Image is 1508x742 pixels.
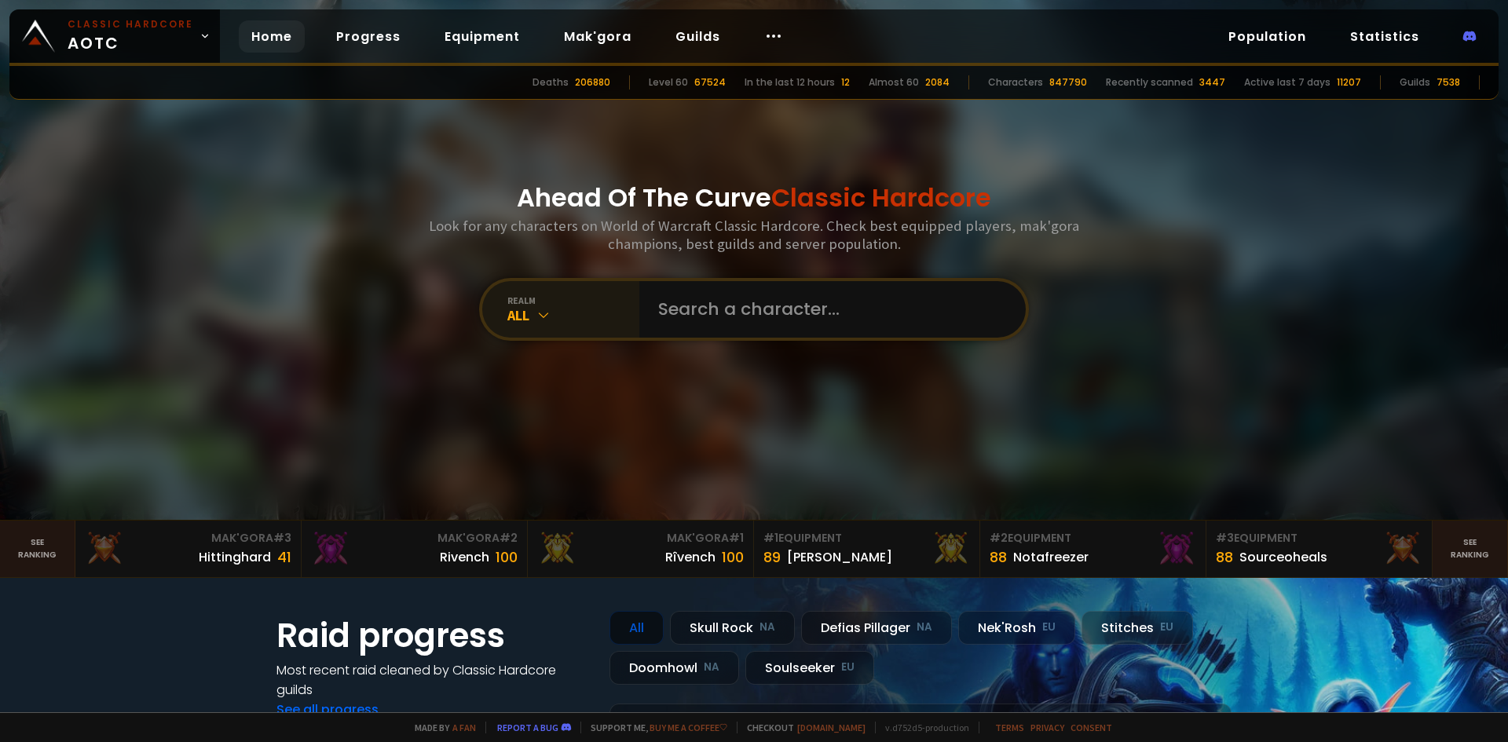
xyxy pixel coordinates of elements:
[277,546,291,568] div: 41
[801,611,952,645] div: Defias Pillager
[551,20,644,53] a: Mak'gora
[528,521,754,577] a: Mak'Gora#1Rîvench100
[925,75,950,90] div: 2084
[722,546,744,568] div: 100
[533,75,569,90] div: Deaths
[694,75,726,90] div: 67524
[917,620,932,635] small: NA
[85,530,291,546] div: Mak'Gora
[763,546,781,568] div: 89
[670,611,795,645] div: Skull Rock
[537,530,744,546] div: Mak'Gora
[841,75,850,90] div: 12
[649,281,1007,338] input: Search a character...
[1071,722,1112,733] a: Consent
[1216,530,1422,546] div: Equipment
[759,620,775,635] small: NA
[1013,547,1089,567] div: Notafreezer
[1160,620,1173,635] small: EU
[423,217,1085,253] h3: Look for any characters on World of Warcraft Classic Hardcore. Check best equipped players, mak'g...
[649,75,688,90] div: Level 60
[497,722,558,733] a: Report a bug
[1338,20,1432,53] a: Statistics
[496,546,518,568] div: 100
[763,530,778,546] span: # 1
[650,722,727,733] a: Buy me a coffee
[75,521,302,577] a: Mak'Gora#3Hittinghard41
[517,179,991,217] h1: Ahead Of The Curve
[990,530,1196,546] div: Equipment
[1206,521,1433,577] a: #3Equipment88Sourceoheals
[980,521,1206,577] a: #2Equipment88Notafreezer
[575,75,610,90] div: 206880
[1244,75,1330,90] div: Active last 7 days
[1030,722,1064,733] a: Privacy
[663,20,733,53] a: Guilds
[580,722,727,733] span: Support me,
[1082,611,1193,645] div: Stitches
[737,722,866,733] span: Checkout
[995,722,1024,733] a: Terms
[1216,530,1234,546] span: # 3
[302,521,528,577] a: Mak'Gora#2Rivench100
[958,611,1075,645] div: Nek'Rosh
[1239,547,1327,567] div: Sourceoheals
[405,722,476,733] span: Made by
[276,660,591,700] h4: Most recent raid cleaned by Classic Hardcore guilds
[1400,75,1430,90] div: Guilds
[704,660,719,675] small: NA
[432,20,533,53] a: Equipment
[9,9,220,63] a: Classic HardcoreAOTC
[507,294,639,306] div: realm
[990,530,1008,546] span: # 2
[1049,75,1087,90] div: 847790
[745,75,835,90] div: In the last 12 hours
[199,547,271,567] div: Hittinghard
[452,722,476,733] a: a fan
[1337,75,1361,90] div: 11207
[797,722,866,733] a: [DOMAIN_NAME]
[609,651,739,685] div: Doomhowl
[1433,521,1508,577] a: Seeranking
[311,530,518,546] div: Mak'Gora
[68,17,193,55] span: AOTC
[1437,75,1460,90] div: 7538
[754,521,980,577] a: #1Equipment89[PERSON_NAME]
[507,306,639,324] div: All
[1106,75,1193,90] div: Recently scanned
[276,611,591,660] h1: Raid progress
[324,20,413,53] a: Progress
[239,20,305,53] a: Home
[787,547,892,567] div: [PERSON_NAME]
[729,530,744,546] span: # 1
[609,611,664,645] div: All
[1042,620,1056,635] small: EU
[841,660,855,675] small: EU
[500,530,518,546] span: # 2
[68,17,193,31] small: Classic Hardcore
[1216,546,1233,568] div: 88
[440,547,489,567] div: Rivench
[273,530,291,546] span: # 3
[875,722,969,733] span: v. d752d5 - production
[869,75,919,90] div: Almost 60
[665,547,716,567] div: Rîvench
[745,651,874,685] div: Soulseeker
[990,546,1007,568] div: 88
[988,75,1043,90] div: Characters
[276,700,379,718] a: See all progress
[1199,75,1225,90] div: 3447
[771,180,991,215] span: Classic Hardcore
[1216,20,1319,53] a: Population
[763,530,970,546] div: Equipment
